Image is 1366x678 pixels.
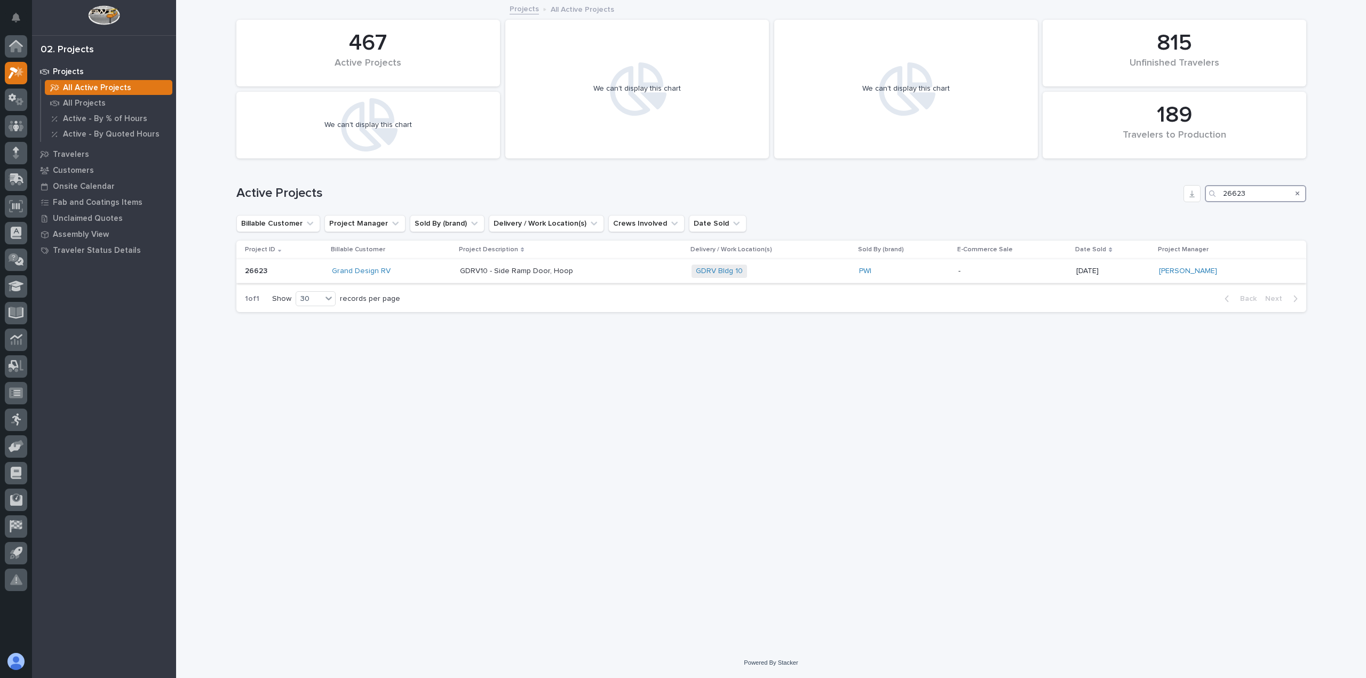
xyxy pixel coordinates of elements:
p: All Active Projects [63,83,131,93]
button: Crews Involved [608,215,685,232]
p: Assembly View [53,230,109,240]
a: Onsite Calendar [32,178,176,194]
p: Project Description [459,244,518,256]
span: Next [1265,294,1289,304]
p: Projects [53,67,84,77]
div: We can't display this chart [593,84,681,93]
div: We can't display this chart [324,121,412,130]
a: Active - By Quoted Hours [41,126,176,141]
button: Billable Customer [236,215,320,232]
p: All Projects [63,99,106,108]
p: Fab and Coatings Items [53,198,142,208]
div: 467 [255,30,482,57]
a: Projects [510,2,539,14]
button: Date Sold [689,215,746,232]
a: Unclaimed Quotes [32,210,176,226]
div: We can't display this chart [862,84,950,93]
div: 815 [1061,30,1288,57]
tr: 2662326623 Grand Design RV GDRV10 - Side Ramp Door, HoopGDRV Bldg 10 PWI -[DATE][PERSON_NAME] [236,259,1306,283]
button: Sold By (brand) [410,215,485,232]
button: Delivery / Work Location(s) [489,215,604,232]
h1: Active Projects [236,186,1179,201]
a: Customers [32,162,176,178]
p: Traveler Status Details [53,246,141,256]
a: All Active Projects [41,80,176,95]
a: All Projects [41,95,176,110]
p: E-Commerce Sale [957,244,1013,256]
p: Active - By % of Hours [63,114,147,124]
a: GDRV Bldg 10 [696,267,743,276]
p: All Active Projects [551,3,614,14]
div: Notifications [13,13,27,30]
p: Onsite Calendar [53,182,115,192]
div: 30 [296,293,322,305]
p: [DATE] [1076,267,1150,276]
p: Travelers [53,150,89,159]
button: Next [1261,294,1306,304]
p: Customers [53,166,94,176]
img: Workspace Logo [88,5,120,25]
p: Sold By (brand) [858,244,904,256]
div: Travelers to Production [1061,130,1288,152]
p: 1 of 1 [236,286,268,312]
div: Unfinished Travelers [1061,58,1288,80]
p: Billable Customer [331,244,385,256]
a: Powered By Stacker [744,659,798,666]
p: Project ID [245,244,275,256]
a: Fab and Coatings Items [32,194,176,210]
button: users-avatar [5,650,27,673]
a: Travelers [32,146,176,162]
a: [PERSON_NAME] [1159,267,1217,276]
a: PWI [859,267,871,276]
a: Projects [32,63,176,79]
button: Project Manager [324,215,406,232]
div: 189 [1061,102,1288,129]
p: Active - By Quoted Hours [63,130,160,139]
p: GDRV10 - Side Ramp Door, Hoop [460,267,647,276]
a: Active - By % of Hours [41,111,176,126]
div: 02. Projects [41,44,94,56]
a: Grand Design RV [332,267,391,276]
button: Notifications [5,6,27,29]
p: - [958,267,1068,276]
span: Back [1234,294,1257,304]
div: Active Projects [255,58,482,80]
p: records per page [340,294,400,304]
a: Traveler Status Details [32,242,176,258]
a: Assembly View [32,226,176,242]
p: Delivery / Work Location(s) [690,244,772,256]
p: Show [272,294,291,304]
p: Date Sold [1075,244,1106,256]
p: Unclaimed Quotes [53,214,123,224]
p: Project Manager [1158,244,1209,256]
p: 26623 [245,265,269,276]
button: Back [1216,294,1261,304]
input: Search [1205,185,1306,202]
